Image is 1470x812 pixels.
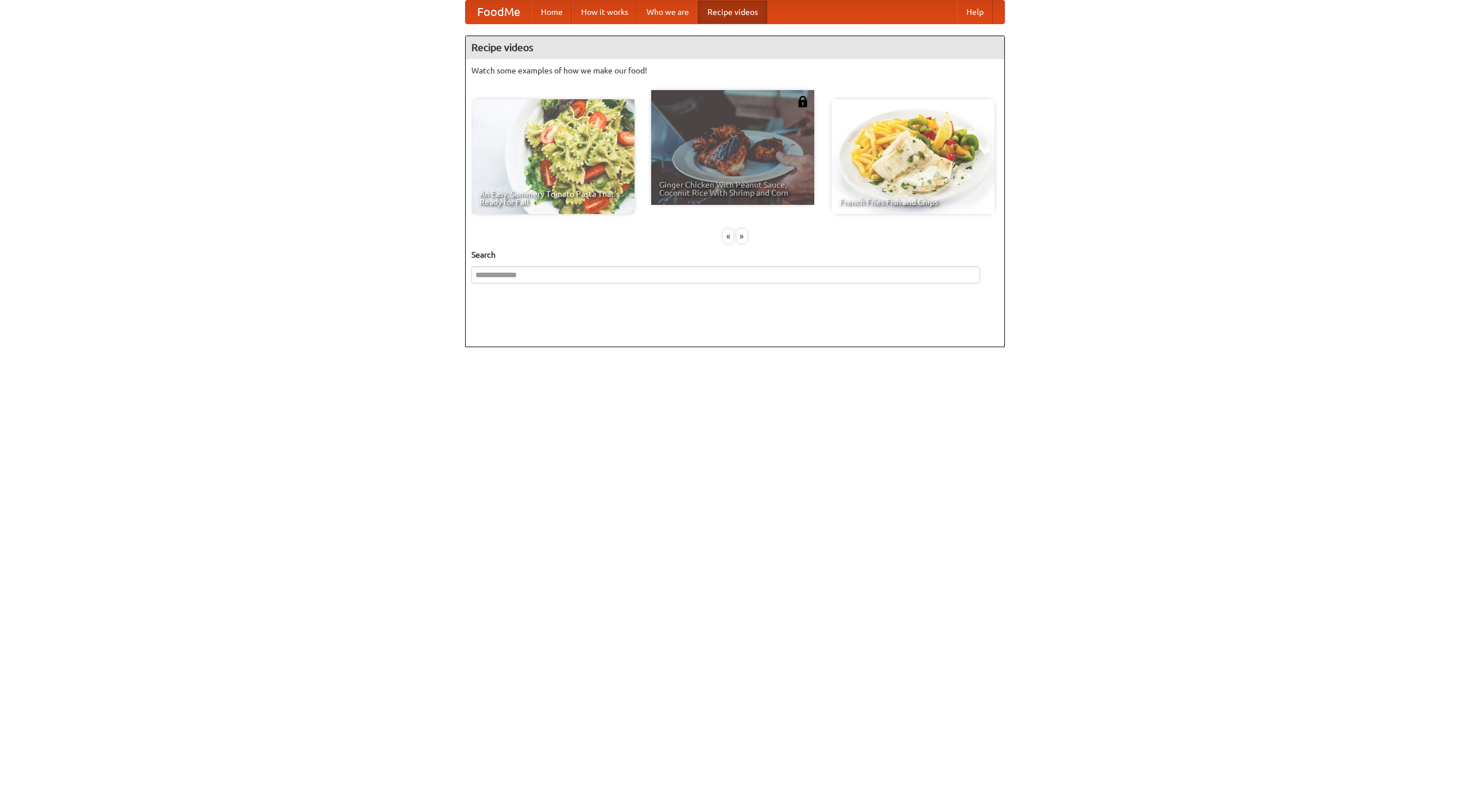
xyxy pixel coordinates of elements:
[466,36,1004,59] h4: Recipe videos
[532,1,572,24] a: Home
[797,96,808,107] img: 483408.png
[466,1,532,24] a: FoodMe
[479,190,626,206] span: An Easy, Summery Tomato Pasta That's Ready for Fall
[840,198,987,206] span: French Fries Fish and Chips
[637,1,698,24] a: Who we are
[471,99,635,214] a: An Easy, Summery Tomato Pasta That's Ready for Fall
[831,99,995,214] a: French Fries Fish and Chips
[698,1,767,24] a: Recipe videos
[471,249,999,261] h5: Search
[572,1,637,24] a: How it works
[737,229,747,243] div: »
[957,1,993,24] a: Help
[723,229,733,243] div: «
[471,65,999,76] p: Watch some examples of how we make our food!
